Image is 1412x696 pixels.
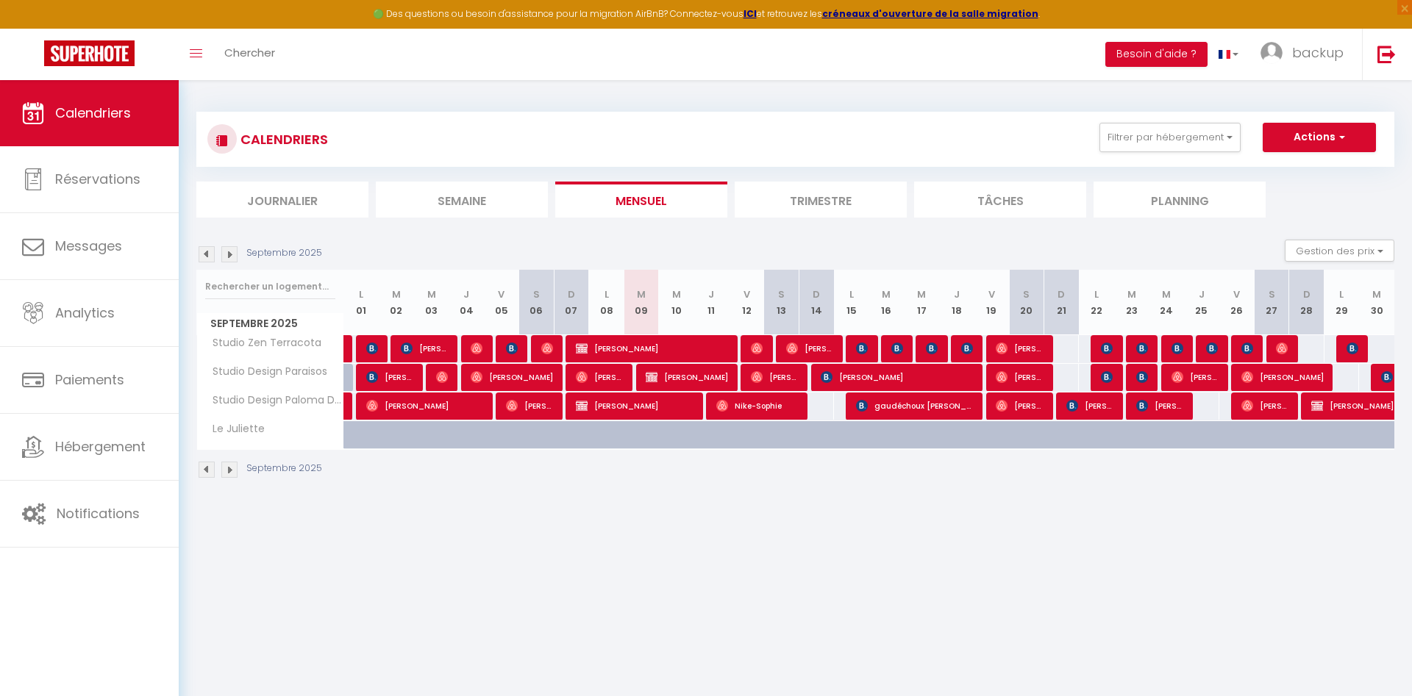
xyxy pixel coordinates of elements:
[55,304,115,322] span: Analytics
[1136,334,1148,362] span: Damla CETIN
[1377,45,1396,63] img: logout
[506,392,553,420] span: [PERSON_NAME]
[1009,270,1044,335] th: 20
[344,392,352,420] a: [PERSON_NAME]
[55,104,131,122] span: Calendriers
[735,182,907,218] li: Trimestre
[996,363,1043,391] span: [PERSON_NAME]
[659,270,694,335] th: 10
[869,270,905,335] th: 16
[729,270,764,335] th: 12
[237,123,328,156] h3: CALENDRIERS
[1172,334,1183,362] span: [PERSON_NAME]
[55,370,124,389] span: Paiements
[199,421,268,437] span: Le Juliette
[694,270,730,335] th: 11
[1276,334,1288,362] span: [PERSON_NAME]
[366,363,413,391] span: [PERSON_NAME]
[1219,270,1255,335] th: 26
[344,270,379,335] th: 01
[834,270,869,335] th: 15
[988,287,995,301] abbr: V
[1263,123,1376,152] button: Actions
[471,363,553,391] span: [PERSON_NAME]
[1099,123,1241,152] button: Filtrer par hébergement
[926,334,938,362] span: [PERSON_NAME]
[555,182,727,218] li: Mensuel
[246,246,322,260] p: Septembre 2025
[392,287,401,301] abbr: M
[822,7,1038,20] strong: créneaux d'ouverture de la salle migration
[1347,334,1358,362] span: [PERSON_NAME]
[1241,334,1253,362] span: [PERSON_NAME]
[882,287,891,301] abbr: M
[1261,42,1283,64] img: ...
[366,334,378,362] span: [PERSON_NAME]
[44,40,135,66] img: Super Booking
[1206,334,1218,362] span: [PERSON_NAME]
[199,392,346,409] span: Studio Design Paloma Dark
[1079,270,1114,335] th: 22
[1136,363,1148,391] span: [PERSON_NAME]
[463,287,469,301] abbr: J
[1162,287,1171,301] abbr: M
[576,334,729,362] span: [PERSON_NAME]
[519,270,555,335] th: 06
[1094,287,1099,301] abbr: L
[1269,287,1275,301] abbr: S
[197,313,343,334] span: Septembre 2025
[199,335,325,351] span: Studio Zen Terracota
[1339,287,1344,301] abbr: L
[1066,392,1113,420] span: [PERSON_NAME]
[708,287,714,301] abbr: J
[205,273,335,300] input: Rechercher un logement...
[246,462,322,476] p: Septembre 2025
[484,270,519,335] th: 05
[1241,363,1324,391] span: [PERSON_NAME]
[1136,392,1183,420] span: [PERSON_NAME]
[751,363,798,391] span: [PERSON_NAME]
[196,182,368,218] li: Journalier
[213,29,286,80] a: Chercher
[1359,270,1394,335] th: 30
[1114,270,1149,335] th: 23
[904,270,939,335] th: 17
[414,270,449,335] th: 03
[1289,270,1324,335] th: 28
[954,287,960,301] abbr: J
[1101,334,1113,362] span: [PERSON_NAME]
[224,45,275,60] span: Chercher
[716,392,799,420] span: Nike-Sophie
[1094,182,1266,218] li: Planning
[576,392,693,420] span: [PERSON_NAME]
[744,7,757,20] a: ICI
[646,363,728,391] span: [PERSON_NAME]
[449,270,484,335] th: 04
[891,334,903,362] span: [PERSON_NAME]
[974,270,1009,335] th: 19
[376,182,548,218] li: Semaine
[1241,392,1288,420] span: [PERSON_NAME]
[1199,287,1205,301] abbr: J
[506,334,518,362] span: Flora Meur
[57,504,140,523] span: Notifications
[344,335,352,363] a: [PERSON_NAME]
[55,237,122,255] span: Messages
[1324,270,1360,335] th: 29
[199,364,331,380] span: Studio Design Paraisos
[624,270,659,335] th: 09
[1127,287,1136,301] abbr: M
[744,287,750,301] abbr: V
[1172,363,1219,391] span: [PERSON_NAME]
[576,363,623,391] span: [PERSON_NAME] [PERSON_NAME]
[1292,43,1344,62] span: backup
[786,334,833,362] span: [PERSON_NAME]
[1249,29,1362,80] a: ... backup
[12,6,56,50] button: Ouvrir le widget de chat LiveChat
[856,334,868,362] span: [PERSON_NAME]
[996,392,1043,420] span: [PERSON_NAME]
[366,392,484,420] span: [PERSON_NAME]
[498,287,504,301] abbr: V
[55,170,140,188] span: Réservations
[605,287,609,301] abbr: L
